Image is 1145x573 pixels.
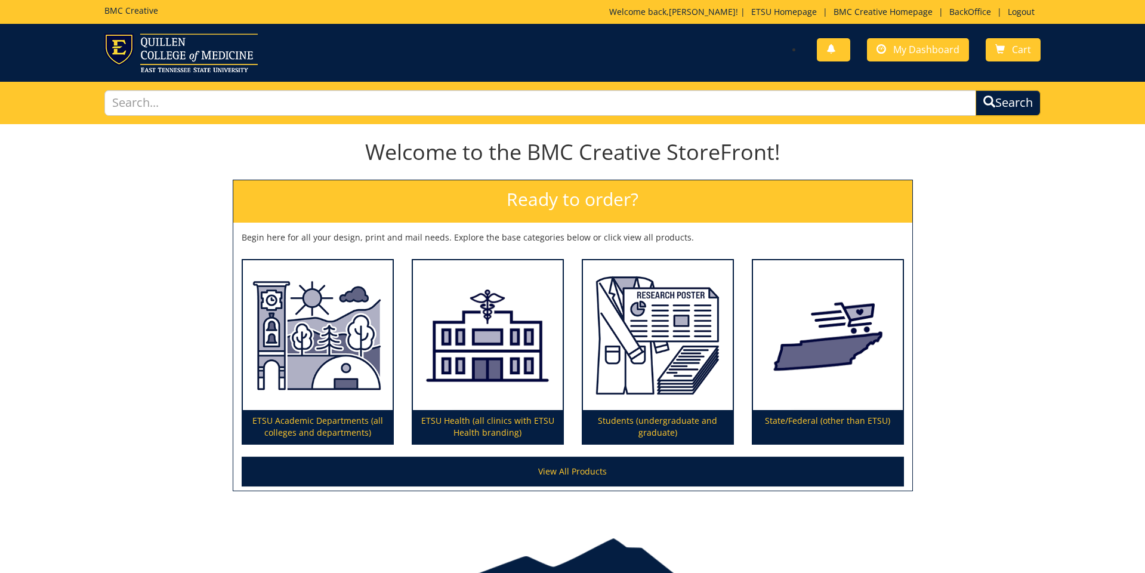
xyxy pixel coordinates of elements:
[943,6,997,17] a: BackOffice
[243,260,393,444] a: ETSU Academic Departments (all colleges and departments)
[242,457,904,486] a: View All Products
[753,260,903,444] a: State/Federal (other than ETSU)
[104,6,158,15] h5: BMC Creative
[243,410,393,443] p: ETSU Academic Departments (all colleges and departments)
[753,260,903,411] img: State/Federal (other than ETSU)
[867,38,969,61] a: My Dashboard
[976,90,1041,116] button: Search
[233,140,913,164] h1: Welcome to the BMC Creative StoreFront!
[583,260,733,411] img: Students (undergraduate and graduate)
[243,260,393,411] img: ETSU Academic Departments (all colleges and departments)
[609,6,1041,18] p: Welcome back, ! | | | |
[104,90,976,116] input: Search...
[745,6,823,17] a: ETSU Homepage
[583,260,733,444] a: Students (undergraduate and graduate)
[242,232,904,244] p: Begin here for all your design, print and mail needs. Explore the base categories below or click ...
[583,410,733,443] p: Students (undergraduate and graduate)
[986,38,1041,61] a: Cart
[104,33,258,72] img: ETSU logo
[669,6,736,17] a: [PERSON_NAME]
[753,410,903,443] p: State/Federal (other than ETSU)
[233,180,912,223] h2: Ready to order?
[1002,6,1041,17] a: Logout
[413,260,563,444] a: ETSU Health (all clinics with ETSU Health branding)
[828,6,939,17] a: BMC Creative Homepage
[413,260,563,411] img: ETSU Health (all clinics with ETSU Health branding)
[893,43,959,56] span: My Dashboard
[413,410,563,443] p: ETSU Health (all clinics with ETSU Health branding)
[1012,43,1031,56] span: Cart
